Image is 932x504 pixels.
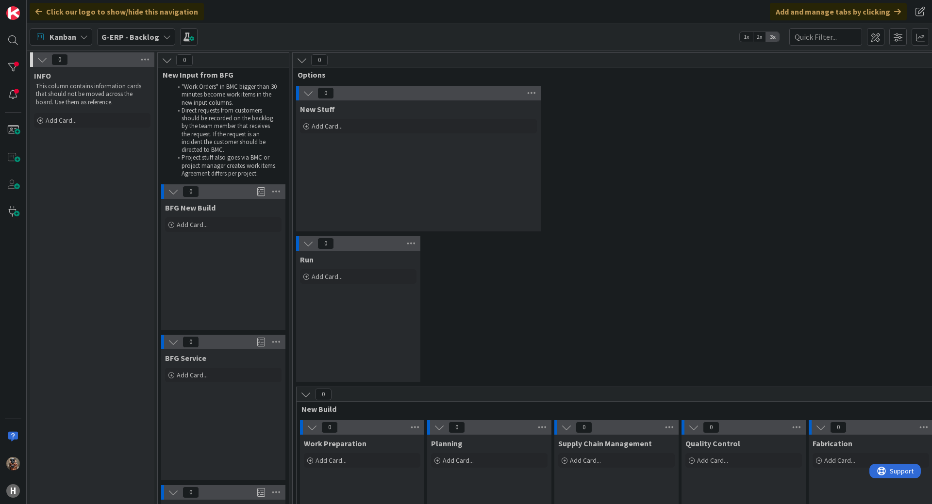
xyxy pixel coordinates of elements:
[770,3,907,20] div: Add and manage tabs by clicking
[34,71,51,81] span: INFO
[685,439,740,448] span: Quality Control
[177,371,208,379] span: Add Card...
[316,456,347,465] span: Add Card...
[46,116,77,125] span: Add Card...
[753,32,766,42] span: 2x
[449,422,465,433] span: 0
[558,439,652,448] span: Supply Chain Management
[570,456,601,465] span: Add Card...
[183,186,199,197] span: 0
[576,422,592,433] span: 0
[172,83,278,107] li: "Work Orders" in BMC bigger than 30 minutes become work items in the new input columns.
[6,457,20,471] img: VK
[183,336,199,348] span: 0
[317,87,334,99] span: 0
[789,28,862,46] input: Quick Filter...
[304,439,366,448] span: Work Preparation
[830,422,847,433] span: 0
[176,54,193,66] span: 0
[703,422,719,433] span: 0
[766,32,779,42] span: 3x
[311,54,328,66] span: 0
[312,122,343,130] span: Add Card...
[50,31,76,43] span: Kanban
[315,389,332,400] span: 0
[824,456,855,465] span: Add Card...
[165,353,206,363] span: BFG Service
[183,487,199,498] span: 0
[6,484,20,498] div: H
[443,456,474,465] span: Add Card...
[30,3,204,20] div: Click our logo to show/hide this navigation
[697,456,728,465] span: Add Card...
[51,54,68,65] span: 0
[163,70,277,80] span: New Input from BFG
[20,1,44,13] span: Support
[177,220,208,229] span: Add Card...
[101,32,159,42] b: G-ERP - Backlog
[172,154,278,178] li: Project stuff also goes via BMC or project manager creates work items. Agreement differs per proj...
[165,203,216,212] span: BFG New Build
[740,32,753,42] span: 1x
[300,255,314,264] span: Run
[317,238,334,249] span: 0
[321,422,338,433] span: 0
[431,439,463,448] span: Planning
[172,107,278,154] li: Direct requests from customers should be recorded on the backlog by the team member that receives...
[6,6,20,20] img: Visit kanbanzone.com
[36,82,149,106] p: This column contains information cards that should not be moved across the board. Use them as ref...
[312,272,343,281] span: Add Card...
[300,104,335,114] span: New Stuff
[813,439,852,448] span: Fabrication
